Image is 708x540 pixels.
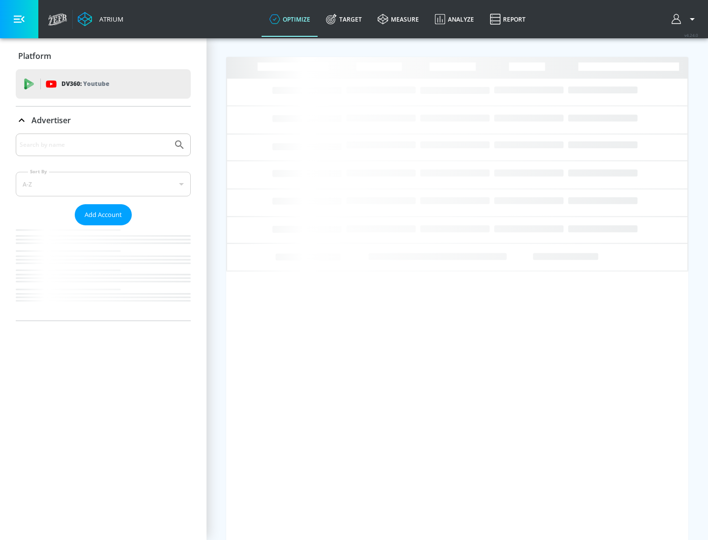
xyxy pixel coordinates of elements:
div: A-Z [16,172,191,196]
a: Atrium [78,12,123,27]
a: Analyze [427,1,482,37]
input: Search by name [20,138,169,151]
button: Add Account [75,204,132,225]
div: Advertiser [16,134,191,321]
a: optimize [262,1,318,37]
nav: list of Advertiser [16,225,191,321]
span: v 4.24.0 [684,32,698,38]
div: Atrium [95,15,123,24]
a: Target [318,1,370,37]
div: Platform [16,42,191,70]
a: measure [370,1,427,37]
p: Advertiser [31,115,71,126]
p: Youtube [83,79,109,89]
span: Add Account [85,209,122,220]
div: Advertiser [16,107,191,134]
label: Sort By [28,168,49,175]
a: Report [482,1,533,37]
p: Platform [18,51,51,61]
p: DV360: [61,79,109,89]
div: DV360: Youtube [16,69,191,99]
